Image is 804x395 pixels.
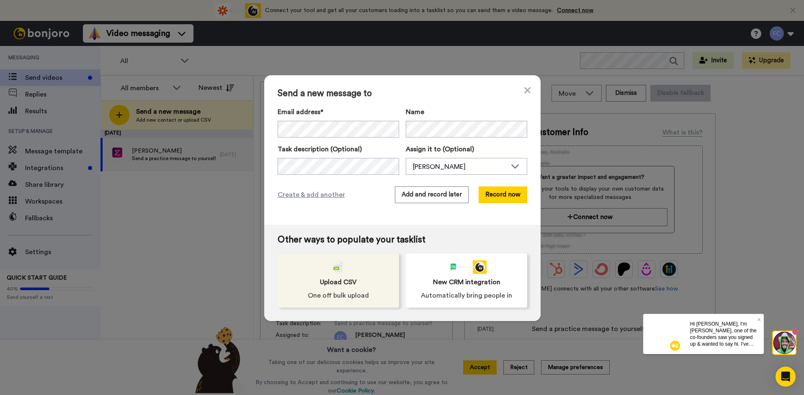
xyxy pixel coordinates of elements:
button: Add and record later [395,186,469,203]
img: mute-white.svg [27,27,37,37]
button: Record now [479,186,527,203]
span: One off bulk upload [308,291,369,301]
div: animation [446,260,487,274]
div: [PERSON_NAME] [413,162,507,172]
label: Email address* [278,107,399,117]
span: Create & add another [278,190,345,200]
span: Automatically bring people in [421,291,512,301]
span: New CRM integration [433,277,500,287]
span: Upload CSV [320,277,357,287]
span: Name [406,107,424,117]
img: 3183ab3e-59ed-45f6-af1c-10226f767056-1659068401.jpg [1,2,23,24]
span: Send a new message to [278,89,527,99]
label: Task description (Optional) [278,144,399,154]
img: csv-grey.png [333,260,343,274]
label: Assign it to (Optional) [406,144,527,154]
span: Other ways to populate your tasklist [278,235,527,245]
span: Hi [PERSON_NAME], I'm [PERSON_NAME], one of the co-founders saw you signed up & wanted to say hi.... [47,7,113,73]
div: Open Intercom Messenger [776,367,796,387]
